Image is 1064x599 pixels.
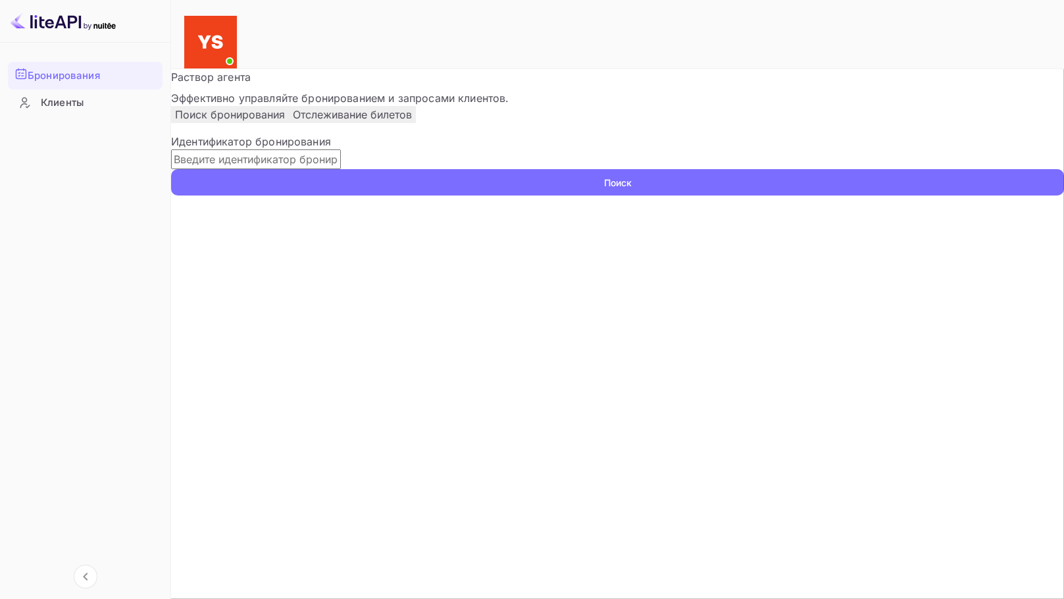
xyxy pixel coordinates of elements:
a: Клиенты [8,90,163,115]
ya-tr-span: Эффективно управляйте бронированием и запросами клиентов. [171,91,509,105]
img: Служба Поддержки Яндекса [184,16,237,68]
ya-tr-span: Клиенты [41,95,84,111]
ya-tr-span: Раствор агента [171,70,251,84]
div: Бронирования [8,62,163,90]
ya-tr-span: Поиск [604,176,632,190]
ya-tr-span: Поиск бронирования [175,108,285,121]
button: Свернуть навигацию [74,565,97,588]
img: Логотип LiteAPI [11,11,116,32]
ya-tr-span: Идентификатор бронирования [171,135,331,148]
input: Введите идентификатор бронирования (например, 63782194) [171,149,341,169]
ya-tr-span: Отслеживание билетов [293,108,412,121]
div: Клиенты [8,90,163,116]
ya-tr-span: Бронирования [28,68,100,84]
a: Бронирования [8,62,163,88]
button: Поиск [171,169,1064,195]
